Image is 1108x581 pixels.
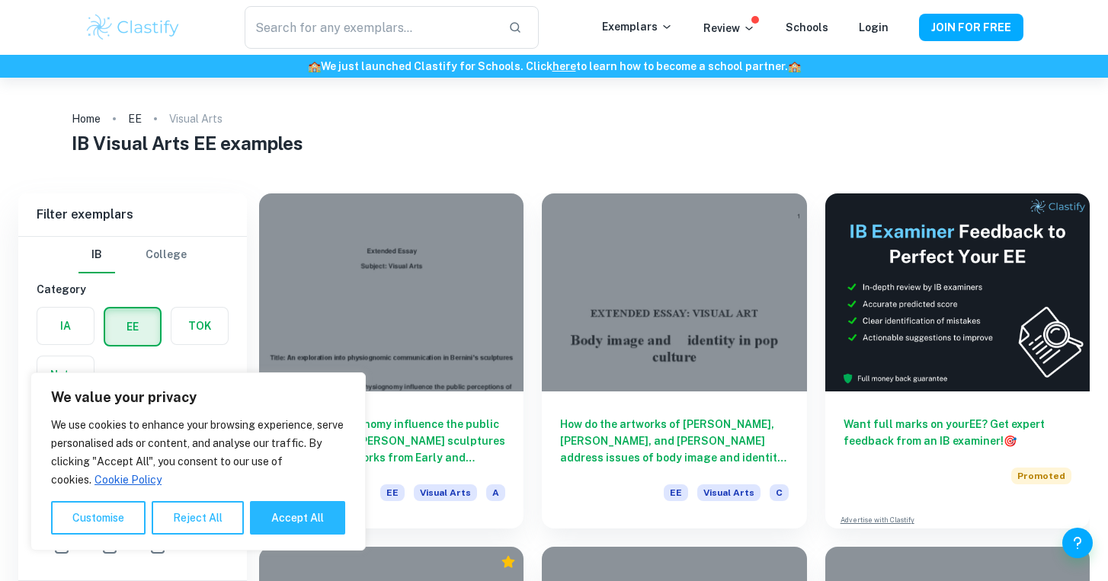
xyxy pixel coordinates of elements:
[560,416,788,466] h6: How do the artworks of [PERSON_NAME], [PERSON_NAME], and [PERSON_NAME] address issues of body ima...
[250,501,345,535] button: Accept All
[78,237,187,273] div: Filter type choice
[414,484,477,501] span: Visual Arts
[171,308,228,344] button: TOK
[501,554,516,570] div: Premium
[825,193,1090,391] img: Thumbnail
[30,372,366,551] div: We value your privacy
[788,60,801,72] span: 🏫
[37,308,94,344] button: IA
[51,388,345,407] p: We value your privacy
[78,237,115,273] button: IB
[486,484,505,501] span: A
[664,484,688,501] span: EE
[128,108,142,129] a: EE
[72,108,101,129] a: Home
[770,484,789,501] span: C
[259,193,524,528] a: How did physiognomy influence the public perceptions of [PERSON_NAME] sculptures (with focus on w...
[697,484,761,501] span: Visual Arts
[18,193,247,236] h6: Filter exemplars
[146,237,187,273] button: College
[602,18,673,35] p: Exemplars
[1004,435,1017,447] span: 🎯
[105,308,160,345] button: EE
[37,356,94,393] button: Notes
[72,129,1036,157] h1: IB Visual Arts EE examples
[51,416,345,489] p: We use cookies to enhance your browsing experience, serve personalised ads or content, and analys...
[703,20,755,37] p: Review
[51,501,146,535] button: Customise
[552,60,576,72] a: here
[844,416,1071,449] h6: Want full marks on your EE ? Get expert feedback from an IB examiner!
[859,21,889,34] a: Login
[825,193,1090,528] a: Want full marks on yourEE? Get expert feedback from an IB examiner!PromotedAdvertise with Clastify
[380,484,405,501] span: EE
[542,193,806,528] a: How do the artworks of [PERSON_NAME], [PERSON_NAME], and [PERSON_NAME] address issues of body ima...
[152,501,244,535] button: Reject All
[169,110,223,127] p: Visual Arts
[85,12,181,43] img: Clastify logo
[919,14,1023,41] button: JOIN FOR FREE
[308,60,321,72] span: 🏫
[786,21,828,34] a: Schools
[245,6,496,49] input: Search for any exemplars...
[3,58,1105,75] h6: We just launched Clastify for Schools. Click to learn how to become a school partner.
[1011,468,1071,484] span: Promoted
[1062,528,1093,558] button: Help and Feedback
[277,416,505,466] h6: How did physiognomy influence the public perceptions of [PERSON_NAME] sculptures (with focus on w...
[37,281,229,298] h6: Category
[94,473,162,487] a: Cookie Policy
[841,515,914,525] a: Advertise with Clastify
